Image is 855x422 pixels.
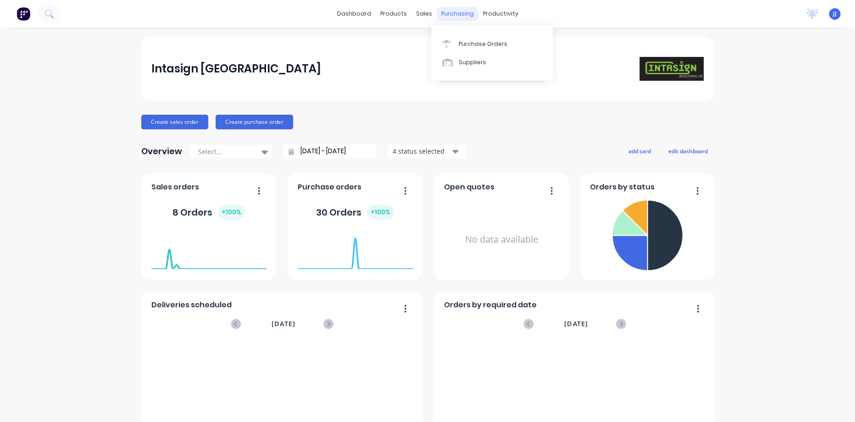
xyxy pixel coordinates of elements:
div: Overview [141,142,182,161]
div: 4 status selected [393,146,450,156]
span: Orders by required date [444,300,537,311]
img: Intasign Australia [639,57,704,81]
div: + 100 % [218,205,245,220]
span: JJ [833,10,837,18]
span: Orders by status [590,182,655,193]
button: add card [622,145,657,157]
div: Intasign [GEOGRAPHIC_DATA] [151,60,321,78]
a: dashboard [333,7,376,21]
button: 4 status selected [388,144,466,158]
div: products [376,7,411,21]
button: Create sales order [141,115,208,129]
span: Open quotes [444,182,494,193]
span: Sales orders [151,182,199,193]
a: Purchase Orders [431,34,553,53]
button: edit dashboard [662,145,714,157]
div: productivity [478,7,523,21]
div: Suppliers [459,58,486,67]
div: sales [411,7,437,21]
span: Purchase orders [298,182,361,193]
button: Create purchase order [216,115,293,129]
div: Purchase Orders [459,40,507,48]
div: 8 Orders [172,205,245,220]
div: + 100 % [367,205,394,220]
div: 30 Orders [316,205,394,220]
a: Suppliers [431,53,553,72]
div: purchasing [437,7,478,21]
img: Factory [17,7,30,21]
span: [DATE] [272,319,295,329]
div: No data available [444,196,559,283]
span: [DATE] [564,319,588,329]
